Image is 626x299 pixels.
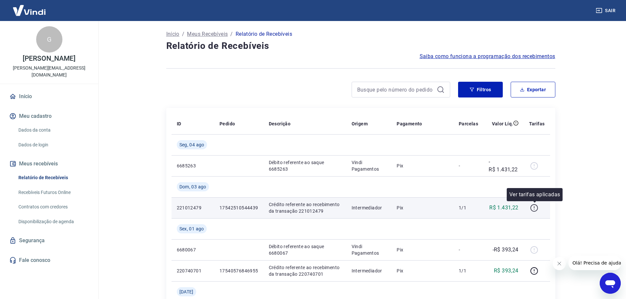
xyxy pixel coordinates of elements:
[8,109,90,123] button: Meu cadastro
[36,26,62,53] div: G
[16,215,90,228] a: Disponibilização de agenda
[177,120,181,127] p: ID
[553,257,566,270] iframe: Fechar mensagem
[236,30,292,38] p: Relatório de Recebíveis
[177,204,209,211] p: 221012479
[397,204,448,211] p: Pix
[269,243,341,256] p: Débito referente ao saque 6680067
[352,243,386,256] p: Vindi Pagamentos
[494,267,519,275] p: R$ 393,24
[8,0,51,20] img: Vindi
[177,162,209,169] p: 6685263
[220,204,258,211] p: 17542510544439
[179,225,204,232] span: Sex, 01 ago
[179,141,204,148] span: Seg, 04 ago
[269,264,341,277] p: Crédito referente ao recebimento da transação 220740701
[187,30,228,38] a: Meus Recebíveis
[269,201,341,214] p: Crédito referente ao recebimento da transação 221012479
[5,65,93,78] p: [PERSON_NAME][EMAIL_ADDRESS][DOMAIN_NAME]
[459,246,478,253] p: -
[568,256,621,270] iframe: Mensagem da empresa
[179,183,206,190] span: Dom, 03 ago
[352,204,386,211] p: Intermediador
[493,246,519,254] p: -R$ 393,24
[177,246,209,253] p: 6680067
[4,5,55,10] span: Olá! Precisa de ajuda?
[459,267,478,274] p: 1/1
[8,233,90,248] a: Segurança
[269,120,291,127] p: Descrição
[177,267,209,274] p: 220740701
[397,162,448,169] p: Pix
[352,120,368,127] p: Origem
[269,159,341,172] p: Débito referente ao saque 6685263
[220,267,258,274] p: 17540576846955
[397,120,422,127] p: Pagamento
[220,120,235,127] p: Pedido
[489,204,518,212] p: R$ 1.431,22
[8,253,90,267] a: Fale conosco
[458,82,503,97] button: Filtros
[459,120,478,127] p: Parcelas
[23,55,75,62] p: [PERSON_NAME]
[420,53,555,60] a: Saiba como funciona a programação dos recebimentos
[16,186,90,199] a: Recebíveis Futuros Online
[230,30,233,38] p: /
[8,157,90,171] button: Meus recebíveis
[16,171,90,184] a: Relatório de Recebíveis
[397,246,448,253] p: Pix
[8,89,90,104] a: Início
[600,273,621,294] iframe: Botão para abrir a janela de mensagens
[166,39,555,53] h4: Relatório de Recebíveis
[511,82,555,97] button: Exportar
[182,30,184,38] p: /
[594,5,618,17] button: Sair
[459,162,478,169] p: -
[166,30,179,38] a: Início
[459,204,478,211] p: 1/1
[397,267,448,274] p: Pix
[352,267,386,274] p: Intermediador
[352,159,386,172] p: Vindi Pagamentos
[492,120,513,127] p: Valor Líq.
[16,123,90,137] a: Dados da conta
[509,191,560,199] p: Ver tarifas aplicadas
[489,158,518,174] p: -R$ 1.431,22
[16,200,90,214] a: Contratos com credores
[179,288,194,295] span: [DATE]
[529,120,545,127] p: Tarifas
[357,85,434,95] input: Busque pelo número do pedido
[16,138,90,152] a: Dados de login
